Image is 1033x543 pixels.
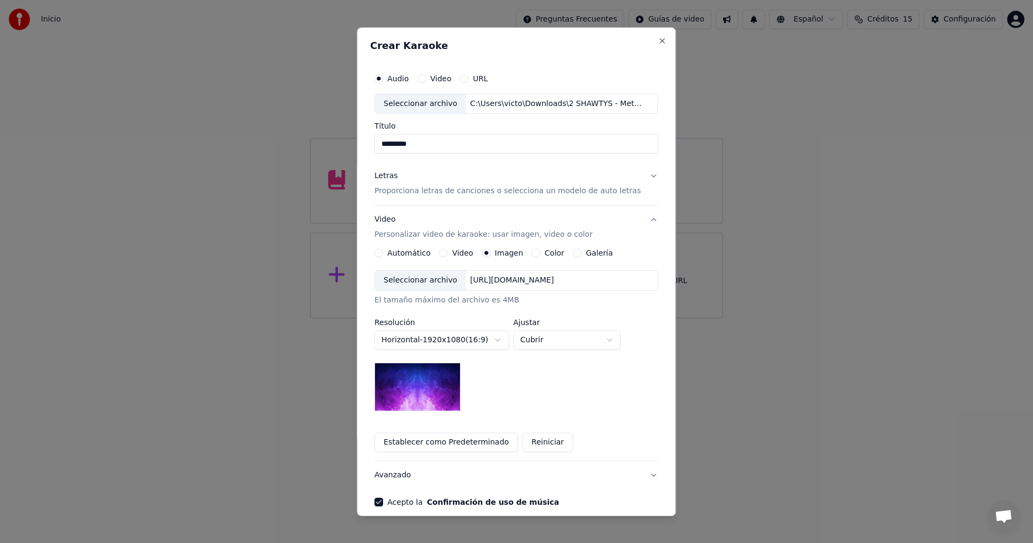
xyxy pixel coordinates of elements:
div: [URL][DOMAIN_NAME] [466,275,558,286]
button: VideoPersonalizar video de karaoke: usar imagen, video o color [374,206,658,249]
label: Resolución [374,319,509,326]
label: Título [374,122,658,130]
label: Audio [387,74,409,82]
div: El tamaño máximo del archivo es 4MB [374,295,658,306]
div: Letras [374,171,398,181]
label: Galería [586,249,613,257]
button: Establecer como Predeterminado [374,433,518,452]
button: LetrasProporciona letras de canciones o selecciona un modelo de auto letras [374,162,658,205]
label: Automático [387,249,430,257]
div: VideoPersonalizar video de karaoke: usar imagen, video o color [374,249,658,461]
button: Acepto la [427,498,560,506]
label: Color [545,249,565,257]
button: Reiniciar [522,433,573,452]
div: Seleccionar archivo [375,271,466,290]
label: Video [430,74,451,82]
label: Video [452,249,473,257]
p: Proporciona letras de canciones o selecciona un modelo de auto letras [374,186,641,196]
label: Imagen [495,249,523,257]
p: Personalizar video de karaoke: usar imagen, video o color [374,229,592,240]
div: Seleccionar archivo [375,94,466,113]
button: Avanzado [374,461,658,489]
h2: Crear Karaoke [370,40,662,50]
div: Video [374,214,592,240]
label: Acepto la [387,498,559,506]
label: Ajustar [513,319,621,326]
div: C:\Users\victo\Downloads\2 SHAWTYS - Metrika_gaudiolab_instrumental_standard_quality.mp3 [466,98,649,109]
label: URL [473,74,488,82]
